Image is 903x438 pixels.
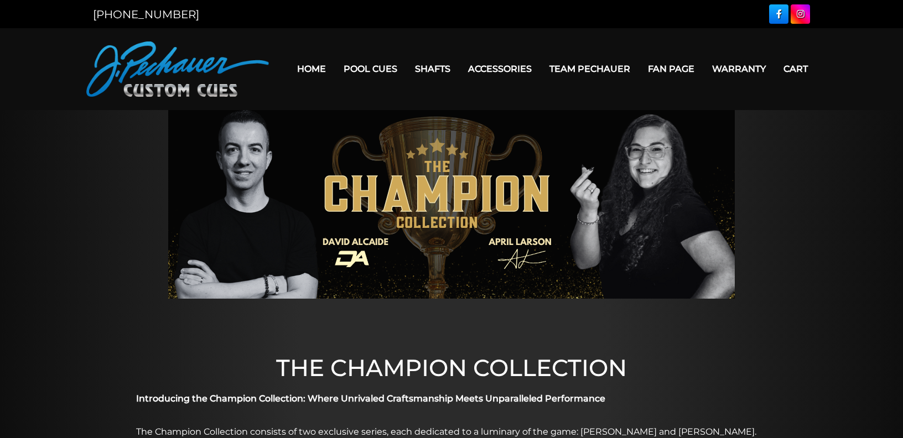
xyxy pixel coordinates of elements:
[459,55,541,83] a: Accessories
[335,55,406,83] a: Pool Cues
[703,55,775,83] a: Warranty
[136,393,605,404] strong: Introducing the Champion Collection: Where Unrivaled Craftsmanship Meets Unparalleled Performance
[639,55,703,83] a: Fan Page
[288,55,335,83] a: Home
[541,55,639,83] a: Team Pechauer
[406,55,459,83] a: Shafts
[86,41,269,97] img: Pechauer Custom Cues
[93,8,199,21] a: [PHONE_NUMBER]
[775,55,817,83] a: Cart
